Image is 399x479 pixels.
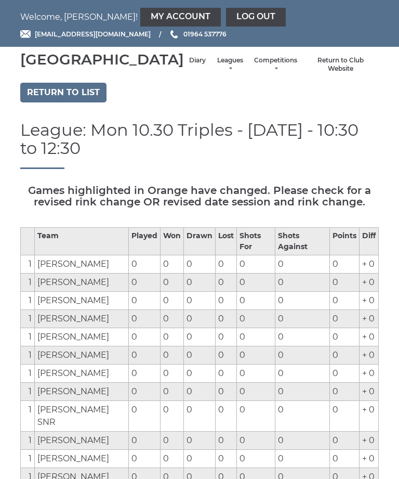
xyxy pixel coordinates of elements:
th: Played [128,228,160,255]
td: [PERSON_NAME] [35,346,129,365]
td: 0 [183,365,215,383]
td: [PERSON_NAME] [35,274,129,292]
th: Shots Against [275,228,330,255]
td: [PERSON_NAME] SNR [35,401,129,432]
td: + 0 [360,383,379,401]
td: [PERSON_NAME] [35,255,129,274]
th: Lost [215,228,236,255]
td: [PERSON_NAME] [35,328,129,346]
td: 0 [215,401,236,432]
td: 0 [330,346,360,365]
td: 0 [330,383,360,401]
td: 0 [275,432,330,450]
td: 0 [236,255,275,274]
td: 0 [330,255,360,274]
td: 0 [160,274,183,292]
td: 0 [183,255,215,274]
h1: League: Mon 10.30 Triples - [DATE] - 10:30 to 12:30 [20,121,379,169]
td: 0 [236,401,275,432]
a: My Account [140,8,221,27]
td: + 0 [360,255,379,274]
td: 0 [160,310,183,328]
td: 0 [236,365,275,383]
td: 0 [236,292,275,310]
td: 0 [275,274,330,292]
td: 1 [21,365,35,383]
a: Return to list [20,83,107,102]
td: 0 [160,346,183,365]
td: 0 [236,383,275,401]
td: 0 [275,292,330,310]
td: 0 [236,328,275,346]
td: 0 [183,346,215,365]
td: 0 [275,346,330,365]
td: 0 [215,365,236,383]
td: 0 [215,274,236,292]
td: 0 [183,292,215,310]
a: Leagues [216,56,244,73]
td: 1 [21,328,35,346]
td: 0 [128,432,160,450]
td: 1 [21,255,35,274]
td: 1 [21,274,35,292]
td: 0 [330,328,360,346]
td: 0 [275,401,330,432]
td: 1 [21,401,35,432]
td: 0 [128,292,160,310]
td: 0 [275,450,330,468]
td: 0 [330,365,360,383]
span: 01964 537776 [183,30,227,38]
td: [PERSON_NAME] [35,432,129,450]
td: 1 [21,292,35,310]
td: 0 [215,255,236,274]
td: 0 [183,328,215,346]
a: Email [EMAIL_ADDRESS][DOMAIN_NAME] [20,29,151,39]
td: 0 [128,274,160,292]
th: Points [330,228,360,255]
td: [PERSON_NAME] [35,450,129,468]
td: 0 [236,310,275,328]
h5: Games highlighted in Orange have changed. Please check for a revised rink change OR revised date ... [20,185,379,208]
td: 1 [21,432,35,450]
td: 0 [275,383,330,401]
td: 0 [160,292,183,310]
td: 0 [183,310,215,328]
td: [PERSON_NAME] [35,292,129,310]
td: 0 [215,346,236,365]
td: 1 [21,310,35,328]
td: 0 [275,310,330,328]
td: 0 [160,432,183,450]
td: 0 [183,432,215,450]
td: 0 [215,383,236,401]
td: 0 [275,255,330,274]
td: + 0 [360,365,379,383]
a: Log out [226,8,286,27]
a: Competitions [254,56,297,73]
td: 0 [275,365,330,383]
td: 1 [21,383,35,401]
td: 0 [183,383,215,401]
td: + 0 [360,310,379,328]
td: 0 [215,450,236,468]
td: 0 [128,383,160,401]
td: 0 [215,292,236,310]
td: + 0 [360,346,379,365]
td: 0 [236,346,275,365]
th: Won [160,228,183,255]
a: Phone us 01964 537776 [169,29,227,39]
td: 1 [21,346,35,365]
td: 0 [128,365,160,383]
th: Diff [360,228,379,255]
td: 0 [330,401,360,432]
td: + 0 [360,274,379,292]
td: 0 [160,365,183,383]
td: [PERSON_NAME] [35,383,129,401]
td: 0 [215,432,236,450]
td: + 0 [360,450,379,468]
img: Email [20,30,31,38]
td: 0 [160,450,183,468]
td: 0 [128,255,160,274]
div: [GEOGRAPHIC_DATA] [20,51,184,68]
td: 0 [236,450,275,468]
th: Drawn [183,228,215,255]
